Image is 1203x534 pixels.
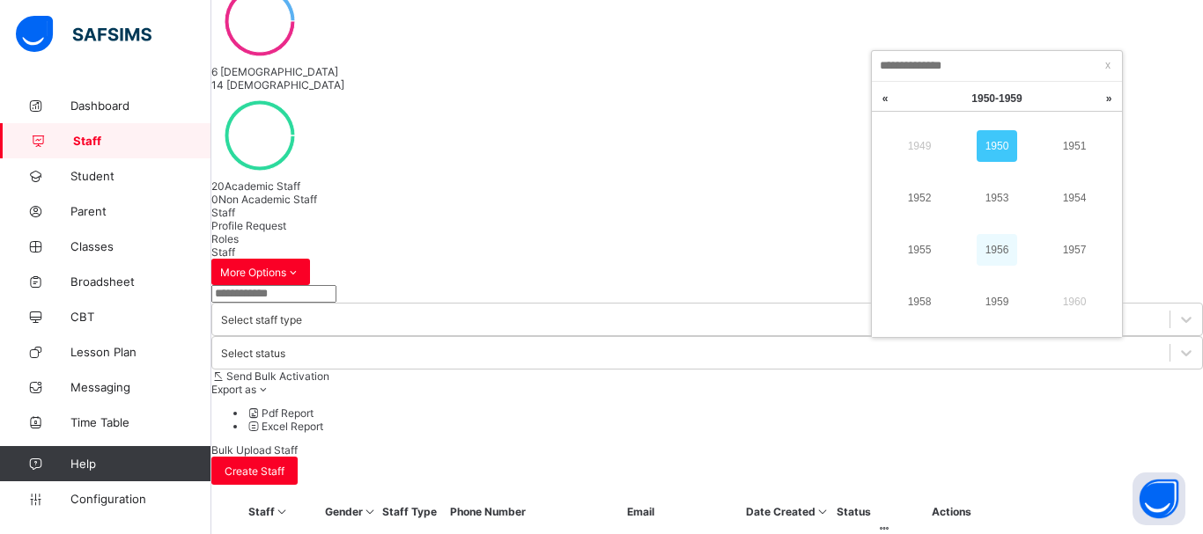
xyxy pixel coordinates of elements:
span: Lesson Plan [70,345,211,359]
span: Parent [70,204,211,218]
span: More Options [220,266,301,279]
th: Date Created [745,504,831,519]
th: Staff [215,504,322,519]
td: 1959 [958,276,1036,328]
div: Select staff type [221,313,302,326]
span: Roles [211,232,239,245]
span: Send Bulk Activation [226,369,329,383]
span: Bulk Upload Staff [211,443,298,457]
span: Dashboard [70,99,211,113]
span: Staff [211,206,235,219]
th: Phone Number [440,504,536,519]
span: Time Table [70,415,211,429]
td: 1955 [881,224,958,276]
span: Export as [211,383,256,396]
a: 1960 [1054,286,1095,318]
td: 1957 [1036,224,1113,276]
span: [DEMOGRAPHIC_DATA] [226,78,344,91]
td: 1954 [1036,172,1113,223]
a: 1955 [899,234,940,266]
td: 1952 [881,172,958,223]
a: 1959 [977,286,1017,318]
i: Sort in Ascending Order [816,505,830,518]
a: 1958 [899,286,940,318]
th: Status [833,504,875,519]
div: Select status [221,347,285,360]
a: 1954 [1054,182,1095,214]
span: Student [70,169,211,183]
td: 1949 [881,120,958,172]
span: Broadsheet [70,274,211,289]
span: 6 [211,65,218,78]
span: Configuration [70,492,210,506]
button: Open asap [1133,472,1185,525]
span: CBT [70,310,211,324]
span: Classes [70,239,211,253]
span: Profile Request [211,219,286,232]
img: safsims [16,16,151,53]
span: Non Academic Staff [218,193,317,206]
td: 1956 [958,224,1036,276]
a: 1952 [899,182,940,214]
a: Next decade [1096,82,1122,115]
span: [DEMOGRAPHIC_DATA] [220,65,338,78]
span: Create Staff [225,465,284,478]
a: 1950-1959 [918,82,1076,115]
a: Last decade [872,82,898,115]
span: 14 [211,78,224,91]
td: 1951 [1036,120,1113,172]
th: Staff Type [380,504,439,519]
li: dropdown-list-item-null-0 [247,406,1203,420]
a: 1949 [899,130,940,162]
td: 1960 [1036,276,1113,328]
li: dropdown-list-item-null-1 [247,420,1203,433]
th: Actions [876,504,1027,519]
td: 1950 [958,120,1036,172]
td: 1953 [958,172,1036,223]
i: Sort in Ascending Order [363,505,378,518]
a: 1957 [1054,234,1095,266]
span: Messaging [70,380,211,394]
td: 1958 [881,276,958,328]
th: Gender [324,504,379,519]
a: 1951 [1054,130,1095,162]
span: 0 [211,193,218,206]
span: Staff [73,134,211,148]
th: Email [538,504,743,519]
span: 20 [211,179,225,193]
span: Help [70,457,210,471]
i: Sort in Ascending Order [275,505,290,518]
span: Academic Staff [225,179,300,193]
span: Staff [211,245,235,259]
span: 1950 - 1959 [971,92,1022,105]
a: 1956 [977,234,1017,266]
a: 1950 [977,130,1017,162]
a: 1953 [977,182,1017,214]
